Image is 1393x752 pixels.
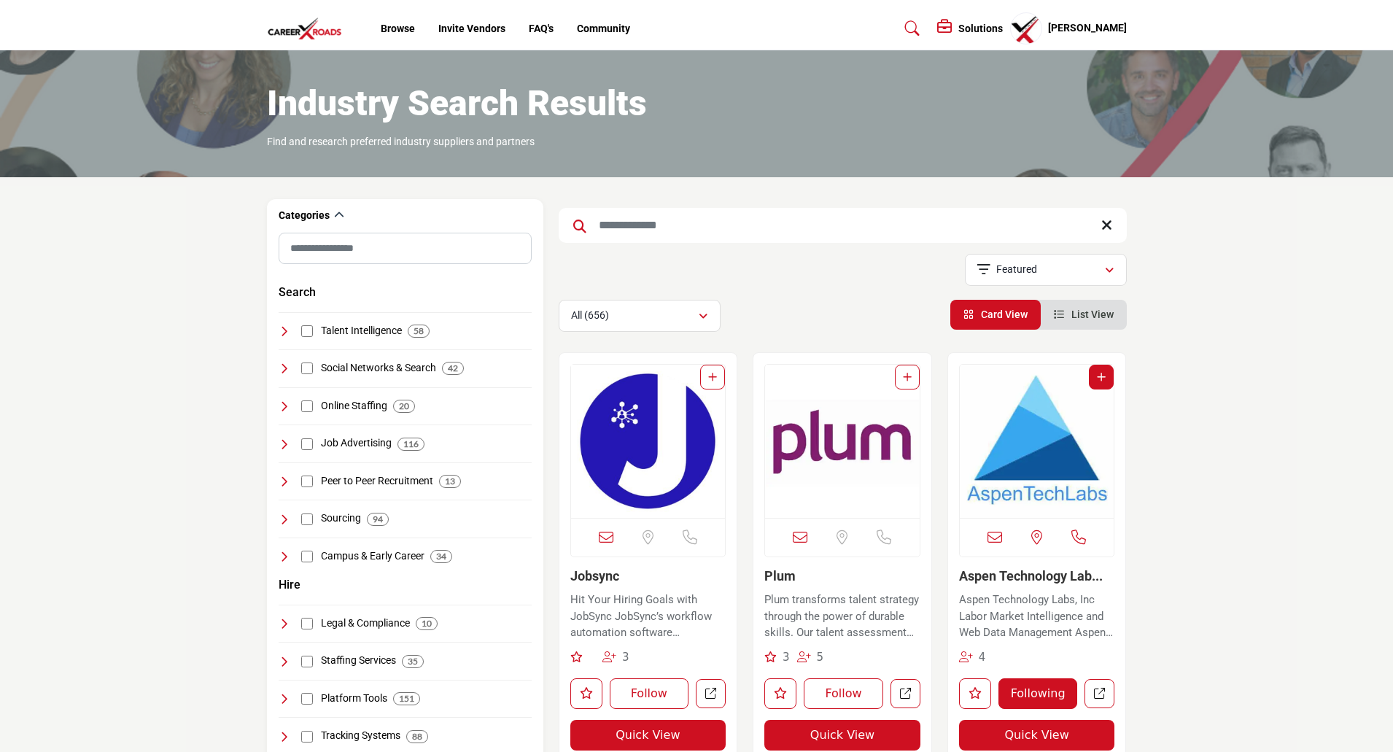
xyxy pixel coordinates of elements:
button: Like listing [959,678,991,709]
button: All (656) [559,300,721,332]
input: Select Talent Intelligence checkbox [301,325,313,337]
span: List View [1071,309,1114,320]
b: 35 [408,656,418,667]
button: Quick View [570,720,726,751]
input: Select Campus & Early Career checkbox [301,551,313,562]
h4: Staffing Services: Services and agencies focused on providing temporary, permanent, and specializ... [321,654,396,668]
span: Card View [981,309,1028,320]
div: Followers [797,649,824,666]
a: Add To List [903,371,912,383]
div: 151 Results For Platform Tools [393,692,420,705]
a: Hit Your Hiring Goals with JobSync JobSync’s workflow automation software empowers companies to d... [570,588,726,641]
p: Aspen Technology Labs, Inc Labor Market Intelligence and Web Data Management Aspen Technology Lab... [959,592,1115,641]
span: 3 [783,651,790,664]
input: Select Job Advertising checkbox [301,438,313,450]
div: 94 Results For Sourcing [367,513,389,526]
b: 94 [373,514,383,524]
input: Select Sourcing checkbox [301,513,313,525]
a: Plum [764,568,796,584]
input: Select Platform Tools checkbox [301,693,313,705]
a: Open plum in new tab [890,679,920,709]
h4: Legal & Compliance: Resources and services ensuring recruitment practices comply with legal and r... [321,616,410,631]
b: 10 [422,619,432,629]
button: Following [998,678,1078,709]
div: 42 Results For Social Networks & Search [442,362,464,375]
b: 20 [399,401,409,411]
div: 34 Results For Campus & Early Career [430,550,452,563]
a: View List [1054,309,1114,320]
img: Jobsync [571,365,726,518]
button: Featured [965,254,1127,286]
h4: Peer to Peer Recruitment: Recruitment methods leveraging existing employees' networks and relatio... [321,474,433,489]
a: Jobsync [570,568,619,584]
a: Open Listing in new tab [960,365,1114,518]
h4: Platform Tools: Software and tools designed to enhance operational efficiency and collaboration i... [321,691,387,706]
h4: Sourcing: Strategies and tools for identifying and engaging potential candidates for specific job... [321,511,361,526]
input: Select Legal & Compliance checkbox [301,618,313,629]
button: Hire [279,576,300,594]
a: Aspen Technology Lab... [959,568,1103,584]
div: 58 Results For Talent Intelligence [408,325,430,338]
img: Site Logo [267,17,350,41]
button: Follow [804,678,883,709]
div: 116 Results For Job Advertising [397,438,424,451]
p: Hit Your Hiring Goals with JobSync JobSync’s workflow automation software empowers companies to d... [570,592,726,641]
div: 20 Results For Online Staffing [393,400,415,413]
a: Plum transforms talent strategy through the power of durable skills. Our talent assessment helps ... [764,588,920,641]
b: 42 [448,363,458,373]
b: 34 [436,551,446,562]
img: Plum [765,365,920,518]
b: 88 [412,732,422,742]
b: 58 [414,326,424,336]
p: All (656) [571,309,609,323]
b: 151 [399,694,414,704]
h5: Solutions [958,22,1003,35]
button: Follow [610,678,689,709]
span: 3 [622,651,629,664]
div: 88 Results For Tracking Systems [406,730,428,743]
button: Like listing [764,678,796,709]
span: 5 [817,651,824,664]
h3: Aspen Technology Labs, Inc. [959,568,1115,584]
input: Search Keyword [559,208,1127,243]
input: Select Online Staffing checkbox [301,400,313,412]
a: Aspen Technology Labs, Inc Labor Market Intelligence and Web Data Management Aspen Technology Lab... [959,588,1115,641]
a: Open aspen-technology-labs in new tab [1084,679,1114,709]
i: Recommendations [764,651,777,662]
b: 13 [445,476,455,487]
a: Browse [381,23,415,34]
a: Add To List [1097,371,1106,383]
h1: Industry Search Results [267,81,647,126]
li: Card View [950,300,1041,330]
input: Select Peer to Peer Recruitment checkbox [301,476,313,487]
a: Invite Vendors [438,23,505,34]
div: 35 Results For Staffing Services [402,655,424,668]
p: Plum transforms talent strategy through the power of durable skills. Our talent assessment helps ... [764,592,920,641]
button: Quick View [764,720,920,751]
div: Followers [602,649,629,666]
p: Featured [996,263,1037,277]
h4: Tracking Systems: Systems for tracking and managing candidate applications, interviews, and onboa... [321,729,400,743]
a: Open Listing in new tab [571,365,726,518]
h4: Talent Intelligence: Intelligence and data-driven insights for making informed decisions in talen... [321,324,402,338]
h2: Categories [279,209,330,223]
a: Add To List [708,371,717,383]
a: Open jobsync in new tab [696,679,726,709]
h4: Social Networks & Search: Platforms that combine social networking and search capabilities for re... [321,361,436,376]
div: Followers [959,649,986,666]
input: Search Category [279,233,532,264]
h3: Jobsync [570,568,726,584]
button: Like listing [570,678,602,709]
span: 4 [979,651,986,664]
li: List View [1041,300,1127,330]
a: Community [577,23,630,34]
img: Aspen Technology Labs, Inc. [960,365,1114,518]
button: Search [279,284,316,301]
h3: Plum [764,568,920,584]
p: Find and research preferred industry suppliers and partners [267,135,535,150]
h4: Online Staffing: Digital platforms specializing in the staffing of temporary, contract, and conti... [321,399,387,414]
input: Select Staffing Services checkbox [301,656,313,667]
h4: Job Advertising: Platforms and strategies for advertising job openings to attract a wide range of... [321,436,392,451]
